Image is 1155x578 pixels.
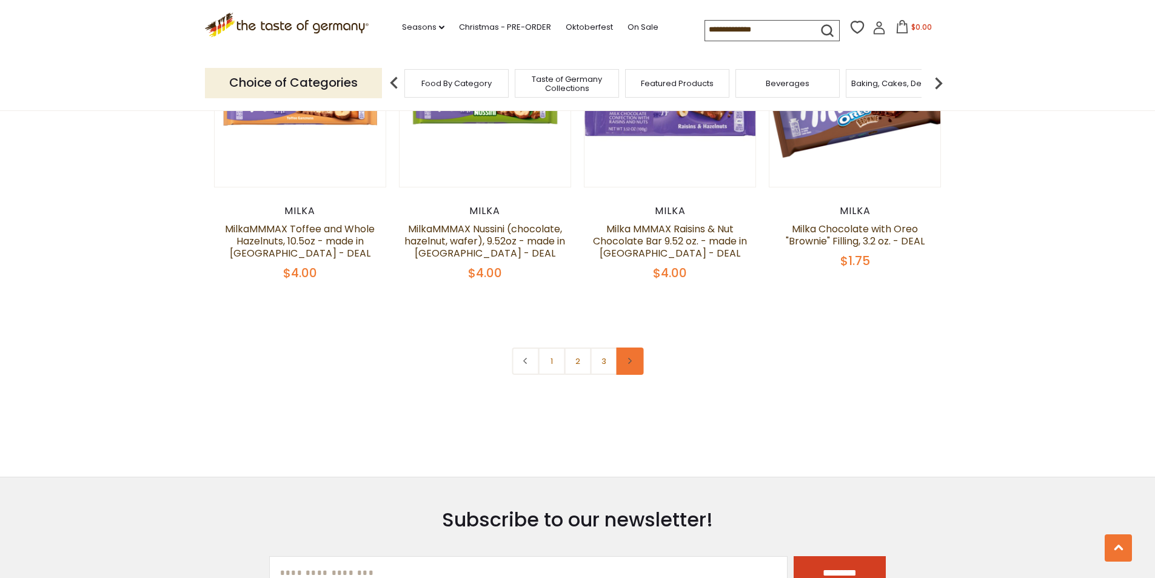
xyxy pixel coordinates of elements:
[766,79,809,88] a: Beverages
[225,222,375,260] a: MilkaMMMAX Toffee and Whole Hazelnuts, 10.5oz - made in [GEOGRAPHIC_DATA] - DEAL
[769,205,942,217] div: Milka
[402,21,444,34] a: Seasons
[888,20,940,38] button: $0.00
[404,222,565,260] a: MilkaMMMAX Nussini (chocolate, hazelnut, wafer), 9.52oz - made in [GEOGRAPHIC_DATA] - DEAL
[641,79,714,88] a: Featured Products
[382,71,406,95] img: previous arrow
[269,508,886,532] h3: Subscribe to our newsletter!
[911,22,932,32] span: $0.00
[566,21,613,34] a: Oktoberfest
[399,205,572,217] div: Milka
[593,222,747,260] a: Milka MMMAX Raisins & Nut Chocolate Bar 9.52 oz. - made in [GEOGRAPHIC_DATA] - DEAL
[538,348,565,375] a: 1
[926,71,951,95] img: next arrow
[421,79,492,88] a: Food By Category
[564,348,591,375] a: 2
[214,205,387,217] div: Milka
[468,264,502,281] span: $4.00
[283,264,317,281] span: $4.00
[205,68,382,98] p: Choice of Categories
[851,79,945,88] a: Baking, Cakes, Desserts
[590,348,617,375] a: 3
[786,222,925,248] a: Milka Chocolate with Oreo "Brownie" Filling, 3.2 oz. - DEAL
[459,21,551,34] a: Christmas - PRE-ORDER
[653,264,687,281] span: $4.00
[584,205,757,217] div: Milka
[628,21,658,34] a: On Sale
[840,252,870,269] span: $1.75
[518,75,615,93] a: Taste of Germany Collections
